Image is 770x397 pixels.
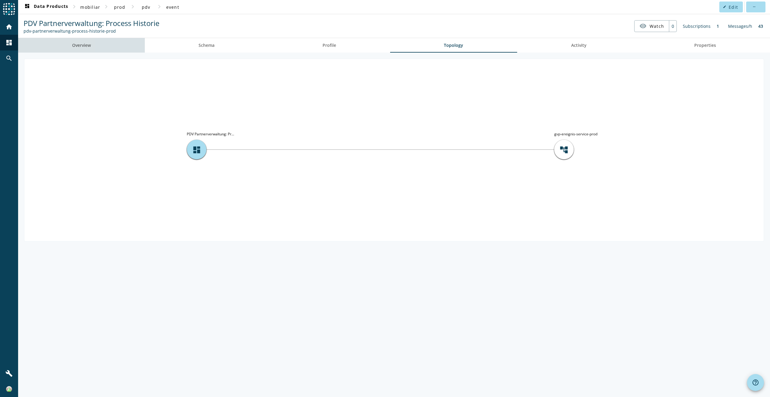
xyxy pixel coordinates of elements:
div: 0 [669,21,676,32]
div: Kafka Topic: pdv-partnerverwaltung-process-historie-prod [24,28,159,34]
mat-icon: dashboard [24,3,31,11]
mat-icon: more_horiz [752,5,756,8]
span: Overview [72,43,91,47]
span: Activity [571,43,587,47]
span: pdv [142,4,151,10]
span: Properties [694,43,716,47]
div: Subscriptions [680,20,714,32]
mat-icon: chevron_right [156,3,163,10]
span: Schema [199,43,215,47]
mat-icon: chevron_right [129,3,136,10]
tspan: gvp-ereignis-service-prod [554,131,597,137]
span: Watch [650,21,664,31]
button: event [163,2,182,12]
mat-icon: search [5,55,13,62]
span: PDV Partnerverwaltung: Process Historie [24,18,159,28]
button: mobiliar [78,2,103,12]
div: 1 [714,20,722,32]
span: event [166,4,179,10]
mat-icon: edit [723,5,726,8]
mat-icon: chevron_right [71,3,78,10]
div: 43 [755,20,766,32]
span: Data Products [24,3,68,11]
mat-icon: chevron_right [103,3,110,10]
button: Edit [719,2,743,12]
mat-icon: help_outline [752,379,759,386]
span: account_tree [559,145,568,154]
span: Edit [729,4,738,10]
tspan: PDV Partnerverwaltung: Pr... [187,131,234,137]
button: Data Products [21,2,71,12]
img: spoud-logo.svg [3,3,15,15]
div: Messages/h [725,20,755,32]
span: prod [114,4,125,10]
button: prod [110,2,129,12]
span: Topology [444,43,463,47]
mat-icon: visibility [639,22,647,30]
button: pdv [136,2,156,12]
span: mobiliar [80,4,100,10]
span: dashboard [192,145,201,154]
img: ac4df5197ceb9d2244a924f63b2e4d83 [6,386,12,392]
mat-icon: build [5,370,13,377]
mat-icon: dashboard [5,39,13,46]
mat-icon: home [5,23,13,31]
button: Watch [635,21,669,31]
span: Profile [323,43,336,47]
